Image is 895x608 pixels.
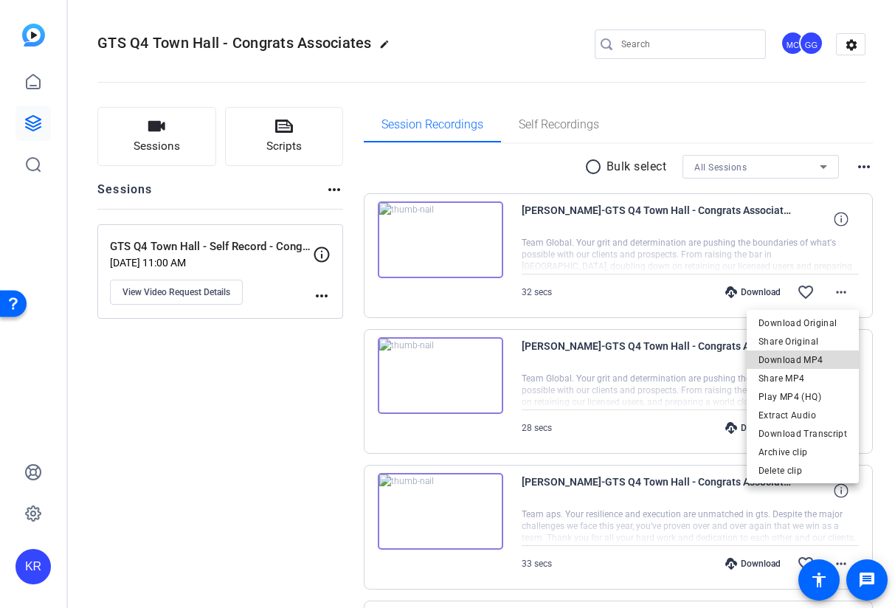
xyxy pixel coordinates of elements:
span: Download Transcript [758,425,847,443]
span: Delete clip [758,462,847,480]
span: Archive clip [758,443,847,461]
span: Share Original [758,333,847,350]
span: Download Original [758,314,847,332]
span: Share MP4 [758,370,847,387]
span: Download MP4 [758,351,847,369]
span: Extract Audio [758,407,847,424]
span: Play MP4 (HQ) [758,388,847,406]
